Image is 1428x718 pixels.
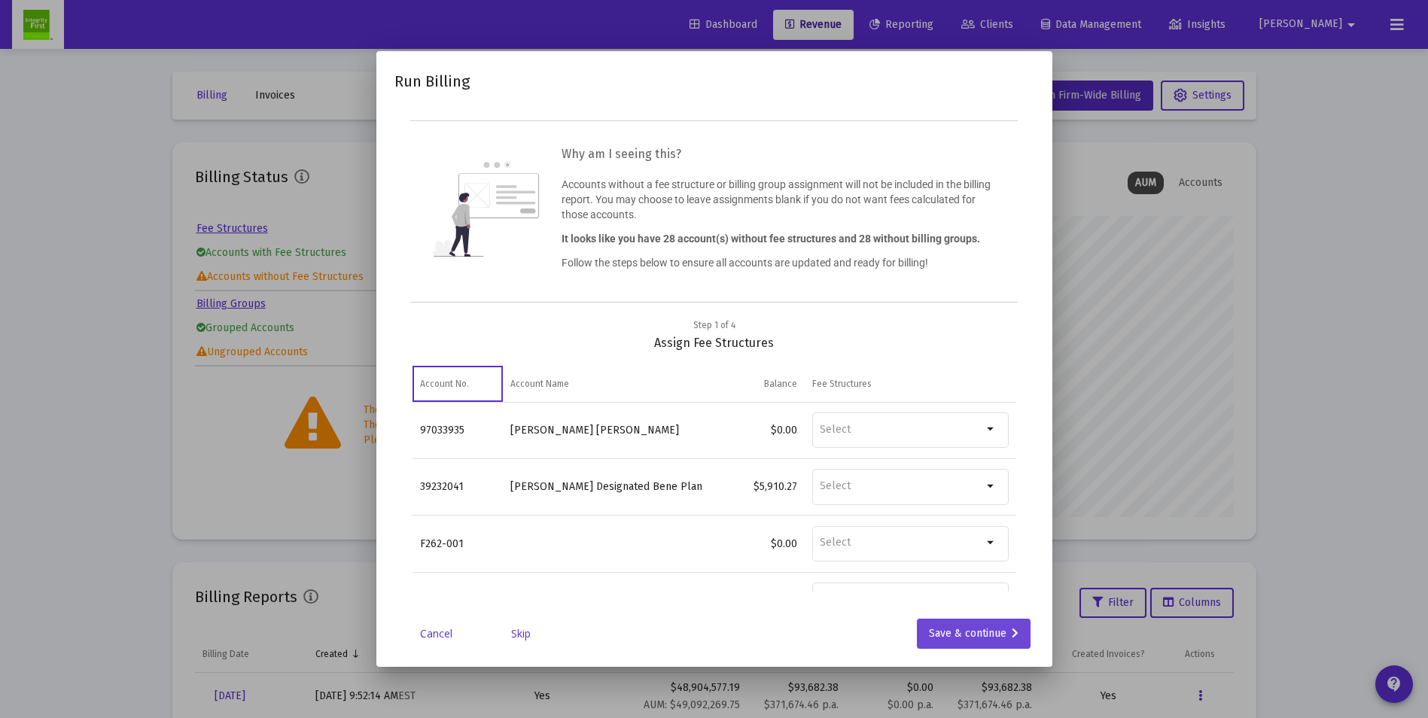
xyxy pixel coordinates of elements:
[721,479,796,494] div: $5,910.27
[764,378,797,390] div: Balance
[982,420,1000,438] mat-icon: arrow_drop_down
[820,420,982,440] mat-chip-list: Selection
[820,479,982,493] input: Select
[693,318,735,333] div: Step 1 of 4
[510,479,707,494] div: [PERSON_NAME] Designated Bene Plan
[394,69,470,93] h2: Run Billing
[503,366,714,402] td: Column Account Name
[820,476,982,496] mat-chip-list: Selection
[413,516,503,572] td: F262-001
[929,619,1018,649] div: Save & continue
[562,177,995,222] p: Accounts without a fee structure or billing group assignment will not be included in the billing ...
[820,590,982,610] mat-chip-list: Selection
[562,255,995,270] p: Follow the steps below to ensure all accounts are updated and ready for billing!
[413,366,503,402] td: Column Account No.
[562,231,995,246] p: It looks like you have 28 account(s) without fee structures and 28 without billing groups.
[721,537,796,552] div: $0.00
[420,378,469,390] div: Account No.
[805,366,1016,402] td: Column Fee Structures
[721,423,796,438] div: $0.00
[820,533,982,552] mat-chip-list: Selection
[820,536,982,549] input: Select
[413,572,503,628] td: 99826067
[982,477,1000,495] mat-icon: arrow_drop_down
[820,423,982,437] input: Select
[399,626,474,641] a: Cancel
[510,378,569,390] div: Account Name
[483,626,559,641] a: Skip
[917,619,1031,649] button: Save & continue
[510,423,707,438] div: [PERSON_NAME] [PERSON_NAME]
[413,458,503,515] td: 39232041
[413,318,1016,351] div: Assign Fee Structures
[714,366,804,402] td: Column Balance
[433,162,539,257] img: question
[982,534,1000,552] mat-icon: arrow_drop_down
[413,366,1016,592] div: Data grid
[812,378,872,390] div: Fee Structures
[413,403,503,459] td: 97033935
[562,144,995,165] h3: Why am I seeing this?
[982,591,1000,609] mat-icon: arrow_drop_down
